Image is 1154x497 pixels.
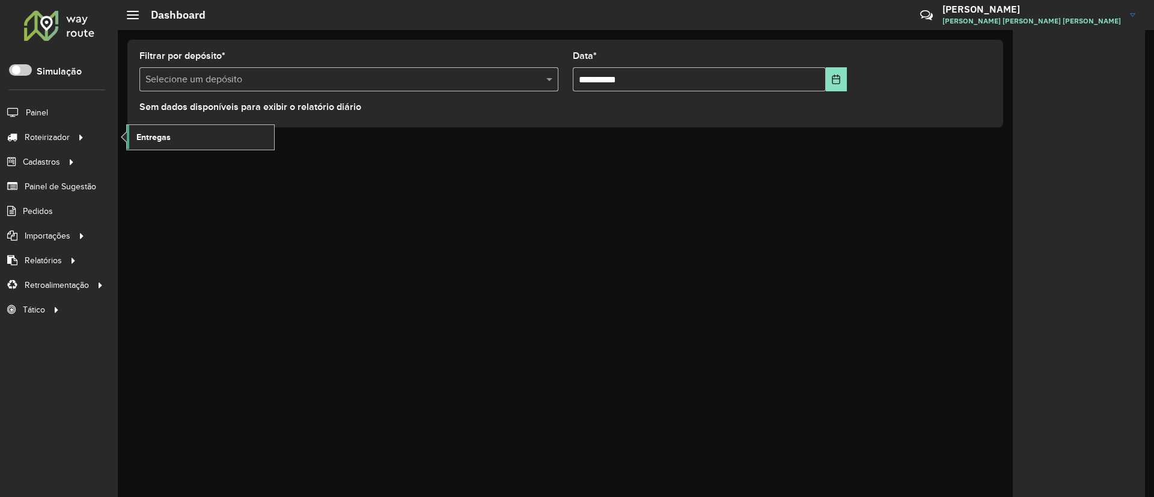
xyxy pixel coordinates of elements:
[942,16,1121,26] span: [PERSON_NAME] [PERSON_NAME] [PERSON_NAME]
[914,2,939,28] a: Contato Rápido
[25,131,70,144] span: Roteirizador
[25,279,89,291] span: Retroalimentação
[826,67,847,91] button: Choose Date
[26,106,48,119] span: Painel
[139,100,361,114] label: Sem dados disponíveis para exibir o relatório diário
[127,125,274,149] a: Entregas
[23,156,60,168] span: Cadastros
[23,205,53,218] span: Pedidos
[942,4,1121,15] h3: [PERSON_NAME]
[25,254,62,267] span: Relatórios
[25,180,96,193] span: Painel de Sugestão
[136,131,171,144] span: Entregas
[573,49,597,63] label: Data
[25,230,70,242] span: Importações
[23,303,45,316] span: Tático
[139,49,225,63] label: Filtrar por depósito
[139,8,206,22] h2: Dashboard
[37,64,82,79] label: Simulação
